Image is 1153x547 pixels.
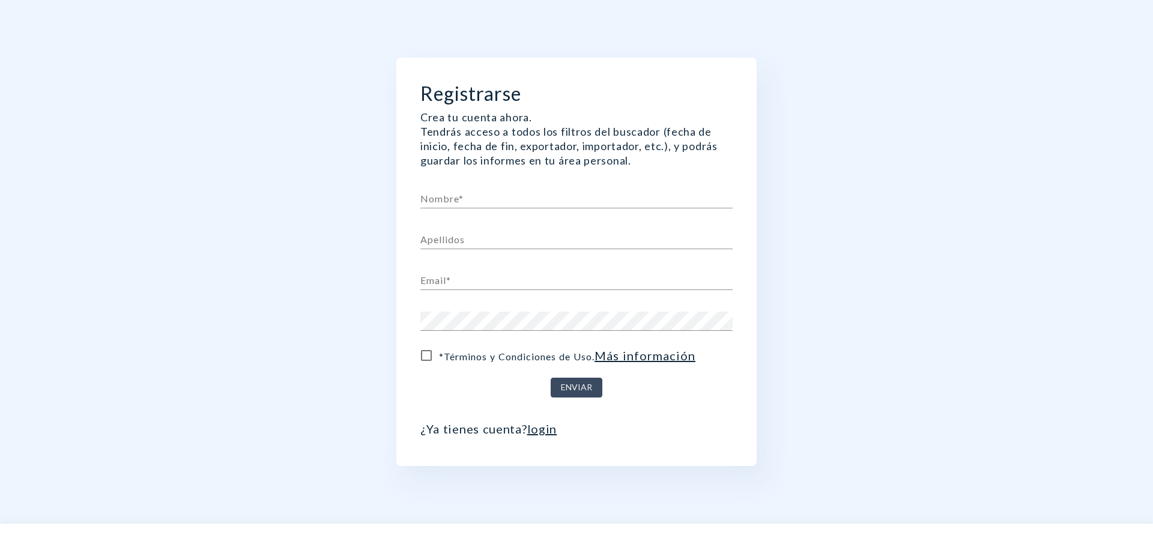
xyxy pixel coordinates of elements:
a: login [527,422,557,436]
a: Más información [595,348,695,363]
button: Enviar [551,378,602,397]
span: * Términos y Condiciones de Uso . [439,346,695,364]
h2: Registrarse [420,82,733,105]
p: Tendrás acceso a todos los filtros del buscador (fecha de inicio, fecha de fin, exportador, impor... [420,124,733,168]
p: ¿Ya tienes cuenta? [420,422,733,436]
span: Enviar [561,380,592,395]
p: Crea tu cuenta ahora. [420,110,733,124]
